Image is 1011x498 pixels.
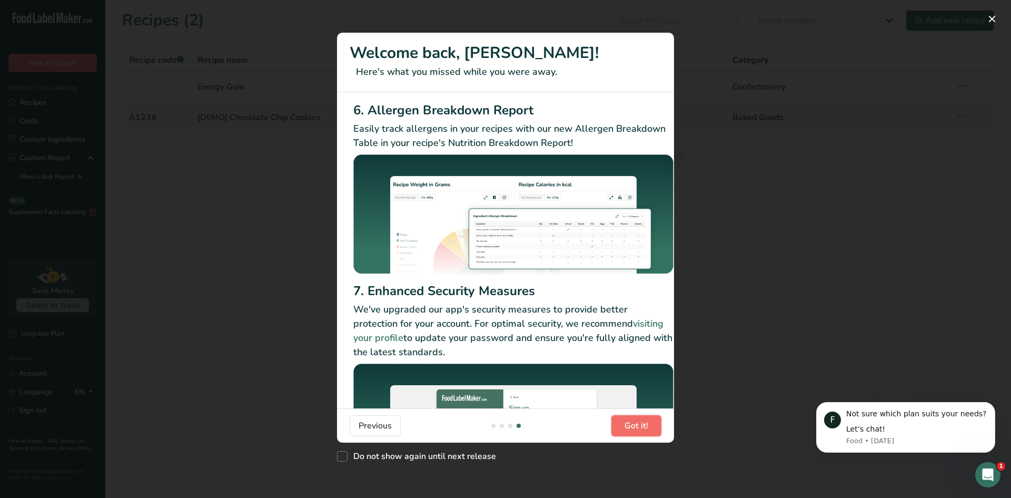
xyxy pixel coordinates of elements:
span: Do not show again until next release [348,451,496,462]
img: Enhanced Security Measures [353,364,673,483]
p: Here's what you missed while you were away. [350,65,661,79]
button: Got it! [611,415,661,436]
span: 1 [997,462,1005,471]
h1: Welcome back, [PERSON_NAME]! [350,41,661,65]
span: Previous [359,419,392,432]
p: Easily track allergens in your recipes with our new Allergen Breakdown Table in your recipe's Nut... [353,122,673,150]
span: Got it! [625,419,648,432]
button: Previous [350,415,401,436]
h2: 7. Enhanced Security Measures [353,281,673,300]
a: visiting your profile [353,317,663,344]
iframe: Intercom notifications message [800,386,1011,470]
img: Allergen Breakdown Report [353,154,673,278]
iframe: Intercom live chat [975,462,1000,487]
h2: 6. Allergen Breakdown Report [353,101,673,120]
p: We've upgraded our app's security measures to provide better protection for your account. For opt... [353,302,673,359]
